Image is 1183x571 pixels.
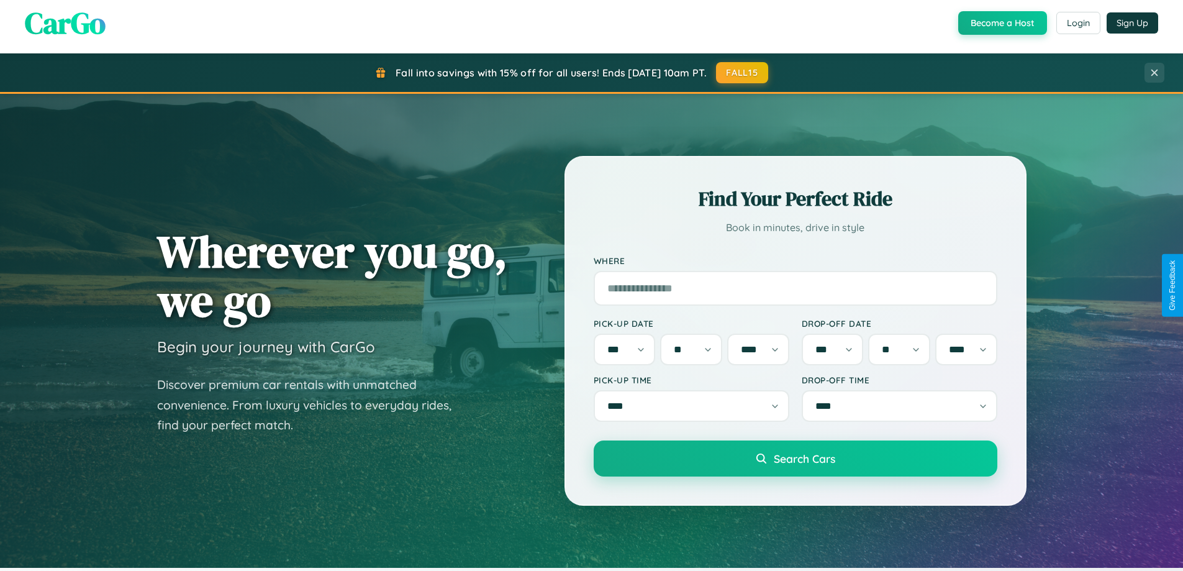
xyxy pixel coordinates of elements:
label: Pick-up Date [594,318,789,329]
label: Drop-off Date [802,318,997,329]
p: Book in minutes, drive in style [594,219,997,237]
button: Login [1056,12,1100,34]
span: CarGo [25,2,106,43]
button: FALL15 [716,62,768,83]
button: Sign Up [1107,12,1158,34]
label: Where [594,255,997,266]
p: Discover premium car rentals with unmatched convenience. From luxury vehicles to everyday rides, ... [157,375,468,436]
h3: Begin your journey with CarGo [157,337,375,356]
button: Search Cars [594,441,997,477]
span: Fall into savings with 15% off for all users! Ends [DATE] 10am PT. [396,66,707,79]
label: Drop-off Time [802,375,997,385]
h2: Find Your Perfect Ride [594,185,997,212]
label: Pick-up Time [594,375,789,385]
h1: Wherever you go, we go [157,227,507,325]
div: Give Feedback [1168,260,1177,311]
button: Become a Host [958,11,1047,35]
span: Search Cars [774,452,835,465]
